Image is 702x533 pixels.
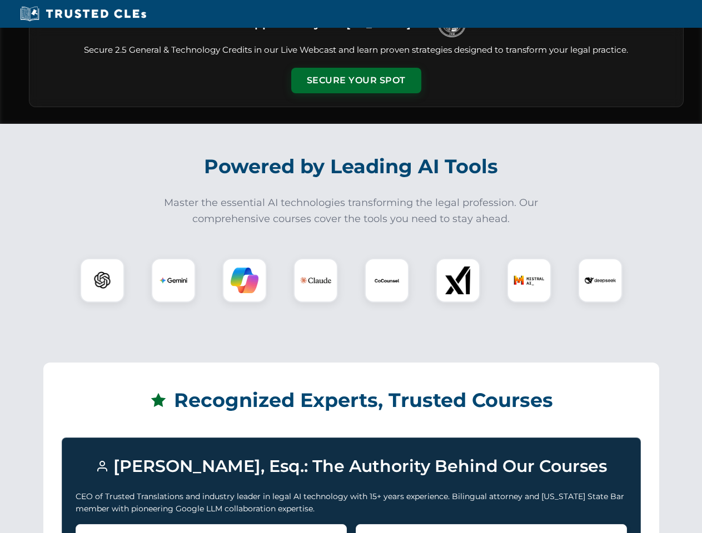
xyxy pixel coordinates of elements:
[291,68,421,93] button: Secure Your Spot
[365,258,409,303] div: CoCounsel
[43,147,659,186] h2: Powered by Leading AI Tools
[585,265,616,296] img: DeepSeek Logo
[444,266,472,294] img: xAI Logo
[507,258,551,303] div: Mistral AI
[293,258,338,303] div: Claude
[160,266,187,294] img: Gemini Logo
[151,258,196,303] div: Gemini
[578,258,623,303] div: DeepSeek
[43,44,670,57] p: Secure 2.5 General & Technology Credits in our Live Webcast and learn proven strategies designed ...
[300,265,331,296] img: Claude Logo
[373,266,401,294] img: CoCounsel Logo
[17,6,150,22] img: Trusted CLEs
[222,258,267,303] div: Copilot
[86,264,118,296] img: ChatGPT Logo
[76,451,627,481] h3: [PERSON_NAME], Esq.: The Authority Behind Our Courses
[62,381,641,420] h2: Recognized Experts, Trusted Courses
[157,195,546,227] p: Master the essential AI technologies transforming the legal profession. Our comprehensive courses...
[231,266,258,294] img: Copilot Logo
[514,265,545,296] img: Mistral AI Logo
[436,258,480,303] div: xAI
[80,258,125,303] div: ChatGPT
[76,490,627,515] p: CEO of Trusted Translations and industry leader in legal AI technology with 15+ years experience....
